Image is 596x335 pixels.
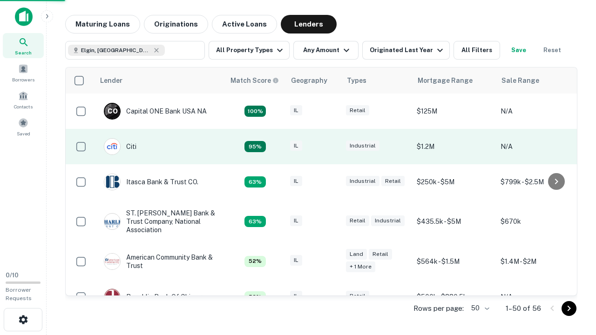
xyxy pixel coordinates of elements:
[108,107,117,116] p: C O
[14,103,33,110] span: Contacts
[412,67,496,94] th: Mortgage Range
[15,7,33,26] img: capitalize-icon.png
[346,291,369,301] div: Retail
[104,139,120,154] img: picture
[104,289,120,305] img: picture
[230,75,279,86] div: Capitalize uses an advanced AI algorithm to match your search with the best lender. The match sco...
[369,249,392,260] div: Retail
[3,114,44,139] a: Saved
[212,15,277,33] button: Active Loans
[496,67,580,94] th: Sale Range
[244,216,266,227] div: Capitalize uses an advanced AI algorithm to match your search with the best lender. The match sco...
[362,41,450,60] button: Originated Last Year
[412,129,496,164] td: $1.2M
[104,254,120,269] img: picture
[496,164,580,200] td: $799k - $2.5M
[496,129,580,164] td: N/A
[230,75,277,86] h6: Match Score
[346,176,379,187] div: Industrial
[244,176,266,188] div: Capitalize uses an advanced AI algorithm to match your search with the best lender. The match sco...
[6,287,32,301] span: Borrower Requests
[281,15,337,33] button: Lenders
[104,103,207,120] div: Capital ONE Bank USA NA
[496,200,580,244] td: $670k
[290,176,302,187] div: IL
[347,75,366,86] div: Types
[209,41,290,60] button: All Property Types
[6,272,19,279] span: 0 / 10
[501,75,539,86] div: Sale Range
[293,41,359,60] button: Any Amount
[413,303,464,314] p: Rows per page:
[3,33,44,58] a: Search
[346,215,369,226] div: Retail
[496,244,580,279] td: $1.4M - $2M
[95,67,225,94] th: Lender
[346,261,375,272] div: + 1 more
[81,46,151,54] span: Elgin, [GEOGRAPHIC_DATA], [GEOGRAPHIC_DATA]
[346,249,367,260] div: Land
[549,261,596,305] iframe: Chat Widget
[467,301,491,315] div: 50
[370,45,446,56] div: Originated Last Year
[290,255,302,266] div: IL
[104,209,216,234] div: ST. [PERSON_NAME] Bank & Trust Company, National Association
[496,94,580,129] td: N/A
[244,291,266,302] div: Capitalize uses an advanced AI algorithm to match your search with the best lender. The match sco...
[346,141,379,151] div: Industrial
[496,279,580,315] td: N/A
[3,60,44,85] a: Borrowers
[290,291,302,301] div: IL
[562,301,576,316] button: Go to next page
[104,174,198,190] div: Itasca Bank & Trust CO.
[418,75,473,86] div: Mortgage Range
[346,105,369,116] div: Retail
[104,288,206,305] div: Republic Bank Of Chicago
[104,214,120,229] img: picture
[381,176,405,187] div: Retail
[290,105,302,116] div: IL
[104,138,136,155] div: Citi
[100,75,122,86] div: Lender
[144,15,208,33] button: Originations
[17,130,30,137] span: Saved
[506,303,541,314] p: 1–50 of 56
[454,41,500,60] button: All Filters
[412,200,496,244] td: $435.5k - $5M
[290,215,302,226] div: IL
[244,256,266,267] div: Capitalize uses an advanced AI algorithm to match your search with the best lender. The match sco...
[341,67,412,94] th: Types
[12,76,34,83] span: Borrowers
[412,244,496,279] td: $564k - $1.5M
[412,94,496,129] td: $125M
[290,141,302,151] div: IL
[225,67,285,94] th: Capitalize uses an advanced AI algorithm to match your search with the best lender. The match sco...
[371,215,405,226] div: Industrial
[244,106,266,117] div: Capitalize uses an advanced AI algorithm to match your search with the best lender. The match sco...
[285,67,341,94] th: Geography
[412,164,496,200] td: $250k - $5M
[65,15,140,33] button: Maturing Loans
[244,141,266,152] div: Capitalize uses an advanced AI algorithm to match your search with the best lender. The match sco...
[504,41,534,60] button: Save your search to get updates of matches that match your search criteria.
[3,87,44,112] a: Contacts
[15,49,32,56] span: Search
[104,253,216,270] div: American Community Bank & Trust
[291,75,327,86] div: Geography
[537,41,567,60] button: Reset
[412,279,496,315] td: $500k - $880.5k
[104,174,120,190] img: picture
